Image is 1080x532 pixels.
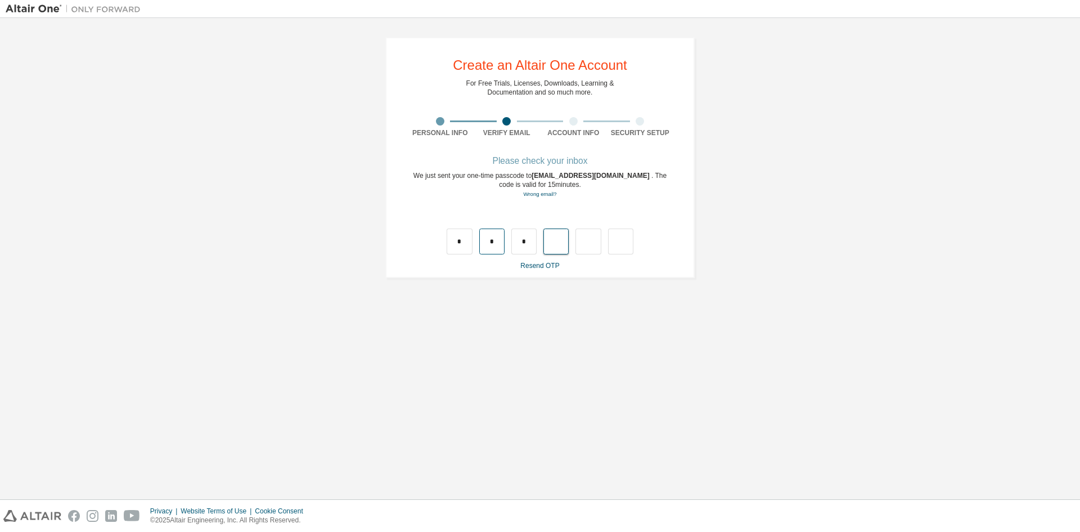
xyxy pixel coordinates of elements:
[523,191,556,197] a: Go back to the registration form
[87,510,98,522] img: instagram.svg
[255,507,309,516] div: Cookie Consent
[453,59,627,72] div: Create an Altair One Account
[68,510,80,522] img: facebook.svg
[407,171,673,199] div: We just sent your one-time passcode to . The code is valid for 15 minutes.
[407,158,673,164] div: Please check your inbox
[466,79,614,97] div: For Free Trials, Licenses, Downloads, Learning & Documentation and so much more.
[520,262,559,270] a: Resend OTP
[6,3,146,15] img: Altair One
[607,128,674,137] div: Security Setup
[474,128,541,137] div: Verify Email
[105,510,117,522] img: linkedin.svg
[124,510,140,522] img: youtube.svg
[407,128,474,137] div: Personal Info
[532,172,651,180] span: [EMAIL_ADDRESS][DOMAIN_NAME]
[3,510,61,522] img: altair_logo.svg
[150,507,181,516] div: Privacy
[540,128,607,137] div: Account Info
[150,516,310,525] p: © 2025 Altair Engineering, Inc. All Rights Reserved.
[181,507,255,516] div: Website Terms of Use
